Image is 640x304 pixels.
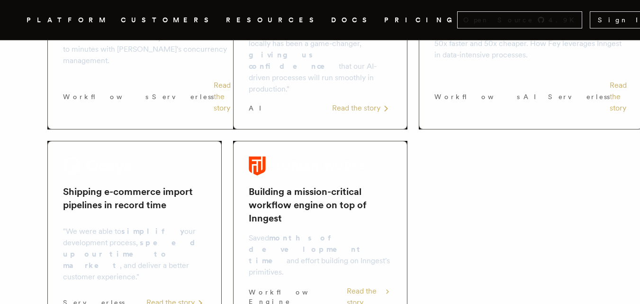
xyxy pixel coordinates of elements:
[610,80,627,114] div: Read the story
[434,38,627,61] p: 50x faster and 50x cheaper. How Fey leverages Inngest in data-intensive processes.
[152,92,214,101] span: Serverless
[249,185,392,225] h2: Building a mission-critical workflow engine on top of Inngest
[434,92,520,101] span: Workflows
[249,157,366,175] img: Florian Works
[63,92,148,101] span: Workflows
[548,92,610,101] span: Serverless
[249,27,392,95] p: "The ability to test complex workflows locally has been a game-changer, that our AI-driven proces...
[384,14,457,26] a: PRICING
[63,226,206,283] p: "We were able to our development process, , and deliver a better customer experience."
[249,232,392,278] p: Saved and effort building on Inngest's primitives.
[121,227,184,236] strong: simplify
[226,14,320,26] button: RESOURCES
[463,15,533,25] span: Open Source
[549,15,580,25] span: 4.9 K
[214,80,231,114] div: Read the story
[63,157,138,175] img: Ocoya
[331,14,373,26] a: DOCS
[63,185,206,212] h2: Shipping e-commerce import pipelines in record time
[27,14,109,26] button: PLATFORM
[63,32,231,66] p: How the GitBook team cut sync times from hours to minutes with [PERSON_NAME]'s concurrency manage...
[249,103,270,113] span: AI
[249,50,339,71] strong: giving us confidence
[63,238,203,270] strong: speed up our time to market
[249,233,364,265] strong: months of development time
[332,102,392,114] div: Read the story
[121,14,215,26] a: CUSTOMERS
[523,92,544,101] span: AI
